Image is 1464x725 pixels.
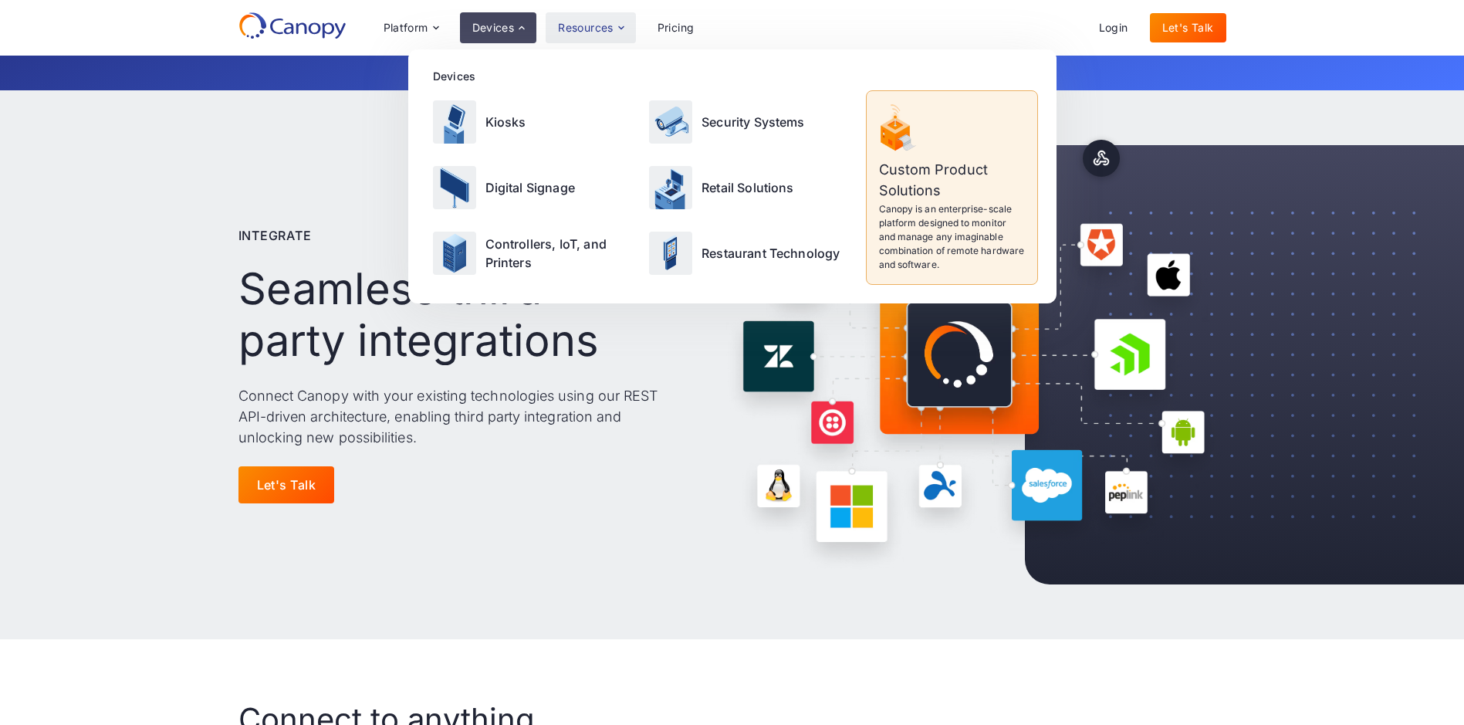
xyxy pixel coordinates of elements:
p: Kiosks [485,113,526,131]
a: Pricing [645,13,707,42]
a: Security Systems [643,90,857,153]
div: Devices [472,22,515,33]
a: Digital Signage [427,156,641,219]
div: Resources [558,22,614,33]
p: Get [354,65,1111,81]
a: Custom Product SolutionsCanopy is an enterprise-scale platform designed to monitor and manage any... [866,90,1038,285]
p: Digital Signage [485,178,575,197]
a: Kiosks [427,90,641,153]
a: Let's Talk [1150,13,1226,42]
a: Retail Solutions [643,156,857,219]
div: Platform [371,12,451,43]
nav: Devices [408,49,1057,303]
div: Resources [546,12,635,43]
a: Controllers, IoT, and Printers [427,222,641,285]
p: Controllers, IoT, and Printers [485,235,634,272]
p: Custom Product Solutions [879,159,1025,201]
p: Security Systems [702,113,805,131]
p: Integrate [238,226,312,245]
a: Restaurant Technology [643,222,857,285]
h1: Seamless third-party integrations [238,263,664,367]
a: Login [1087,13,1141,42]
p: Connect Canopy with your existing technologies using our REST API-driven architecture, enabling t... [238,385,664,448]
p: Retail Solutions [702,178,794,197]
div: Platform [384,22,428,33]
a: Let's Talk [238,466,335,503]
div: Devices [460,12,537,43]
p: Canopy is an enterprise-scale platform designed to monitor and manage any imaginable combination ... [879,202,1025,272]
p: Restaurant Technology [702,244,840,263]
div: Devices [433,68,1038,84]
